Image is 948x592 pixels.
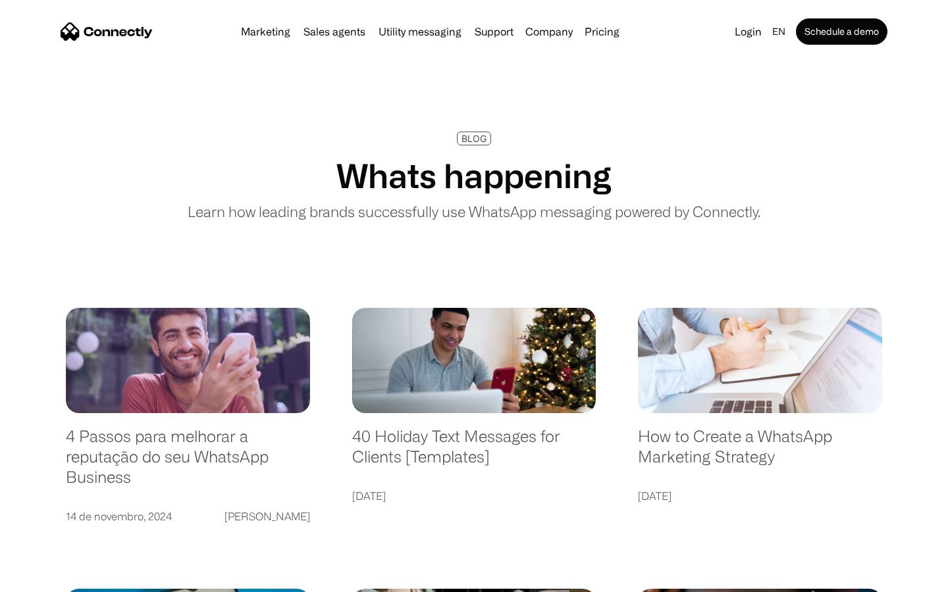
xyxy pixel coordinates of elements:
a: 40 Holiday Text Messages for Clients [Templates] [352,426,596,480]
a: Support [469,26,519,37]
h1: Whats happening [336,156,612,195]
div: BLOG [461,134,487,143]
div: Company [525,22,573,41]
a: Schedule a demo [796,18,887,45]
a: How to Create a WhatsApp Marketing Strategy [638,426,882,480]
div: en [772,22,785,41]
a: Login [729,22,767,41]
p: Learn how leading brands successfully use WhatsApp messaging powered by Connectly. [188,201,760,222]
div: [PERSON_NAME] [224,507,310,526]
a: Marketing [236,26,296,37]
div: [DATE] [638,487,671,505]
aside: Language selected: English [13,569,79,587]
ul: Language list [26,569,79,587]
a: Utility messaging [373,26,467,37]
a: Sales agents [298,26,371,37]
a: 4 Passos para melhorar a reputação do seu WhatsApp Business [66,426,310,500]
div: 14 de novembro, 2024 [66,507,172,526]
div: [DATE] [352,487,386,505]
a: Pricing [579,26,625,37]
